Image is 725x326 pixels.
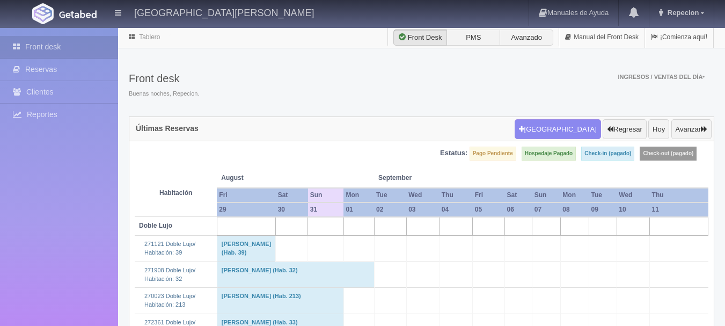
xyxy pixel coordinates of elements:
th: Thu [650,188,708,202]
td: [PERSON_NAME] (Hab. 39) [217,236,275,262]
td: [PERSON_NAME] (Hab. 32) [217,262,374,287]
th: 01 [343,202,374,217]
th: 08 [560,202,589,217]
h4: Últimas Reservas [136,125,199,133]
th: Mon [560,188,589,202]
th: Fri [473,188,505,202]
a: 271121 Doble Lujo/Habitación: 39 [144,241,195,256]
span: September [378,173,435,183]
label: Check-in (pagado) [581,147,634,161]
label: Front Desk [393,30,447,46]
label: Avanzado [500,30,553,46]
a: Manual del Front Desk [559,27,645,48]
a: Tablero [139,33,160,41]
b: Doble Lujo [139,222,172,229]
th: 05 [473,202,505,217]
label: Pago Pendiente [470,147,516,161]
h3: Front desk [129,73,199,84]
th: Tue [589,188,617,202]
span: Ingresos / Ventas del día [618,74,705,80]
span: August [221,173,303,183]
th: Sat [276,188,308,202]
th: Wed [406,188,440,202]
button: Avanzar [671,119,712,140]
th: Fri [217,188,275,202]
h4: [GEOGRAPHIC_DATA][PERSON_NAME] [134,5,314,19]
th: 10 [617,202,649,217]
th: 03 [406,202,440,217]
th: 04 [440,202,473,217]
th: 07 [532,202,561,217]
span: Repecion [665,9,699,17]
img: Getabed [59,10,97,18]
th: 11 [650,202,708,217]
strong: Habitación [159,189,192,197]
label: Estatus: [440,148,467,158]
label: PMS [446,30,500,46]
button: Hoy [648,119,669,140]
th: Mon [343,188,374,202]
td: [PERSON_NAME] (Hab. 213) [217,288,343,314]
a: 270023 Doble Lujo/Habitación: 213 [144,293,195,308]
th: 29 [217,202,275,217]
th: 30 [276,202,308,217]
th: Wed [617,188,649,202]
th: 02 [374,202,406,217]
label: Hospedaje Pagado [522,147,576,161]
th: 31 [308,202,344,217]
th: Sun [308,188,344,202]
th: Sat [505,188,532,202]
label: Check-out (pagado) [640,147,697,161]
th: 09 [589,202,617,217]
th: Tue [374,188,406,202]
span: Buenas noches, Repecion. [129,90,199,98]
button: Regresar [603,119,646,140]
a: ¡Comienza aquí! [645,27,713,48]
img: Getabed [32,3,54,24]
th: Sun [532,188,561,202]
th: 06 [505,202,532,217]
a: 271908 Doble Lujo/Habitación: 32 [144,267,195,282]
th: Thu [440,188,473,202]
button: [GEOGRAPHIC_DATA] [515,119,601,140]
